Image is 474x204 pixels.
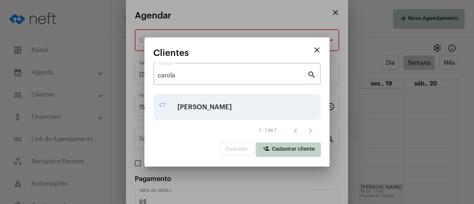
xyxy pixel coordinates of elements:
span: Clientes [153,48,189,58]
mat-icon: person_add [262,145,271,154]
span: Cancelar [226,147,248,152]
div: [PERSON_NAME] [177,96,232,118]
div: 1 - 1 de 1 [259,128,276,133]
button: Próxima página [303,123,318,138]
div: CT [155,98,170,113]
input: Pesquisar cliente [158,72,307,79]
mat-icon: search [307,70,316,79]
button: Página anterior [288,123,303,138]
span: Cadastrar cliente [262,147,315,152]
button: Cancelar [220,143,254,156]
mat-icon: close [313,46,321,54]
button: Cadastrar cliente [256,143,321,156]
